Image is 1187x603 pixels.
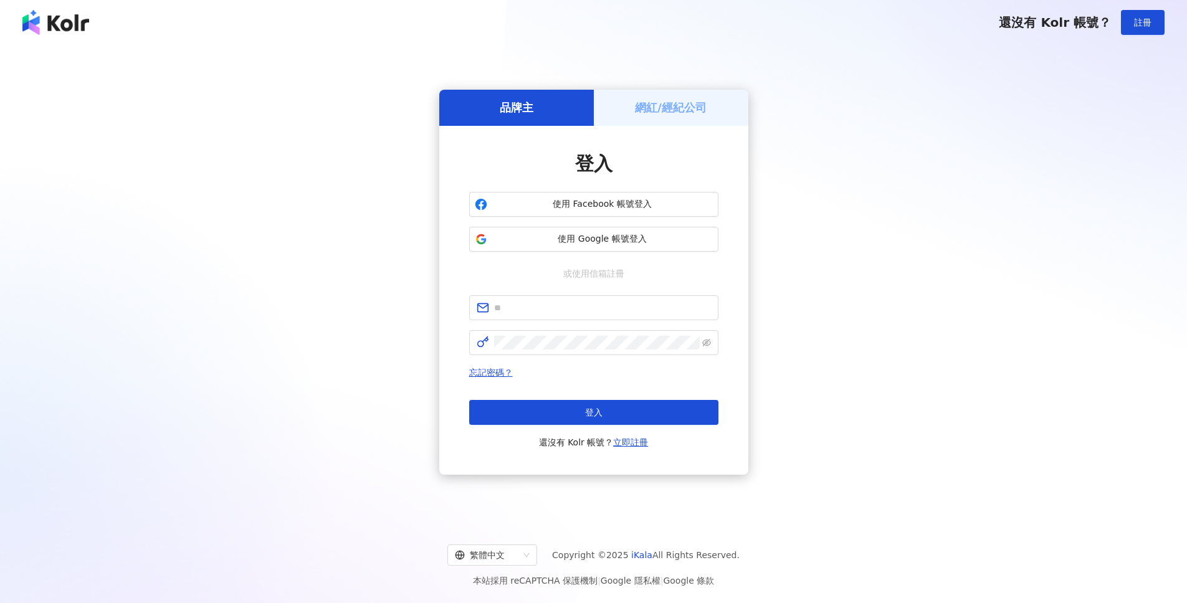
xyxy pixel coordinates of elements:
h5: 品牌主 [500,100,533,115]
button: 使用 Google 帳號登入 [469,227,718,252]
img: logo [22,10,89,35]
div: 繁體中文 [455,545,518,565]
span: 註冊 [1134,17,1151,27]
span: 使用 Facebook 帳號登入 [492,198,713,211]
a: iKala [631,550,652,560]
span: 登入 [575,153,613,174]
a: Google 條款 [663,576,714,586]
span: Copyright © 2025 All Rights Reserved. [552,548,740,563]
span: 或使用信箱註冊 [555,267,633,280]
button: 登入 [469,400,718,425]
button: 使用 Facebook 帳號登入 [469,192,718,217]
h5: 網紅/經紀公司 [635,100,707,115]
button: 註冊 [1121,10,1165,35]
a: 忘記密碼？ [469,368,513,377]
span: 本站採用 reCAPTCHA 保護機制 [473,573,714,588]
span: 還沒有 Kolr 帳號？ [539,435,649,450]
span: 使用 Google 帳號登入 [492,233,713,245]
span: 登入 [585,407,603,417]
a: Google 隱私權 [601,576,660,586]
a: 立即註冊 [613,437,648,447]
span: | [660,576,664,586]
span: 還沒有 Kolr 帳號？ [999,15,1111,30]
span: eye-invisible [702,338,711,347]
span: | [598,576,601,586]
